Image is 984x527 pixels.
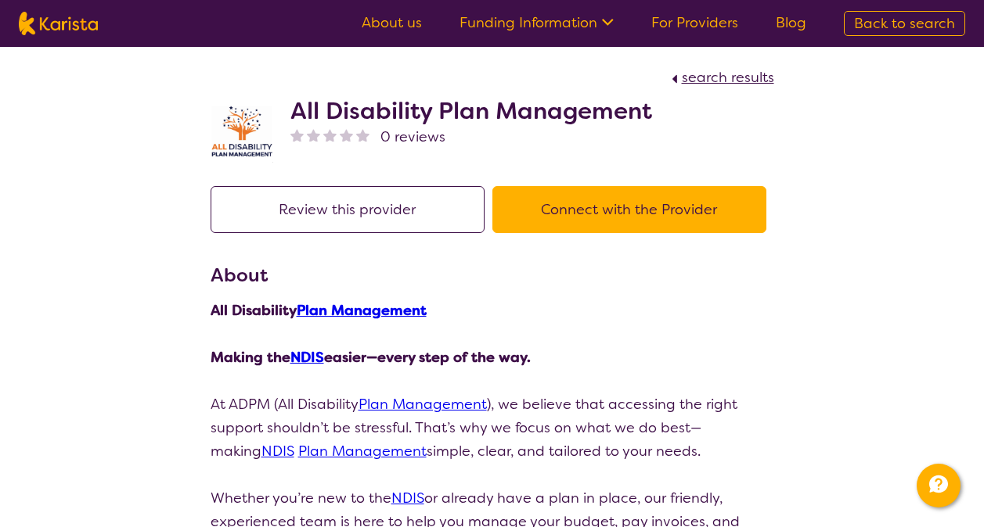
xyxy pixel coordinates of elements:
img: at5vqv0lot2lggohlylh.jpg [211,102,273,163]
button: Channel Menu [917,464,961,507]
a: NDIS [290,348,324,367]
h2: All Disability Plan Management [290,97,652,125]
h3: About [211,261,774,289]
span: search results [682,68,774,87]
a: Plan Management [298,442,427,461]
a: Plan Management [297,301,427,320]
a: Back to search [844,11,965,36]
strong: All Disability [211,301,427,320]
p: At ADPM (All Disability ), we believe that accessing the right support shouldn’t be stressful. Th... [211,393,774,463]
img: nonereviewstar [290,128,304,142]
img: nonereviewstar [307,128,320,142]
a: About us [362,13,422,32]
a: NDIS [261,442,294,461]
a: search results [668,68,774,87]
strong: Making the easier—every step of the way. [211,348,531,367]
a: Review this provider [211,200,492,219]
span: Back to search [854,14,955,33]
a: Blog [776,13,806,32]
span: 0 reviews [380,125,445,149]
a: Plan Management [359,395,487,414]
button: Connect with the Provider [492,186,766,233]
a: Connect with the Provider [492,200,774,219]
a: NDIS [391,489,424,507]
a: Funding Information [460,13,614,32]
img: nonereviewstar [323,128,337,142]
img: Karista logo [19,12,98,35]
img: nonereviewstar [340,128,353,142]
a: For Providers [651,13,738,32]
img: nonereviewstar [356,128,369,142]
button: Review this provider [211,186,485,233]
